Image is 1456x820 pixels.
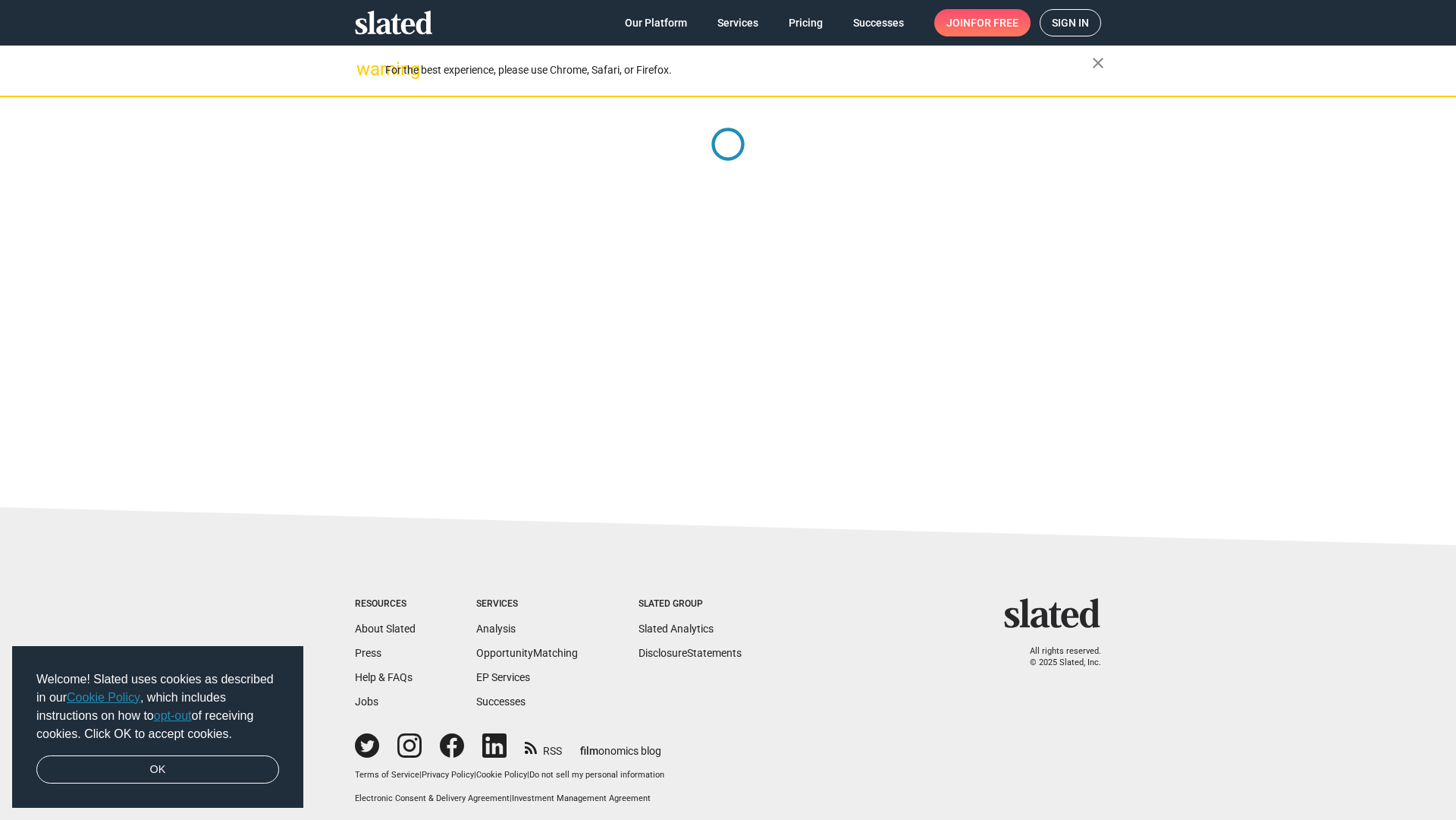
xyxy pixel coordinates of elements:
[355,770,419,780] a: Terms of Service
[841,9,916,36] a: Successes
[580,732,661,758] a: filmonomics blog
[512,793,651,803] a: Investment Management Agreement
[934,9,1031,36] a: Joinfor free
[476,623,516,635] a: Analysis
[422,770,474,780] a: Privacy Policy
[36,755,279,784] a: dismiss cookie message
[385,60,1092,80] div: For the best experience, please use Chrome, Safari, or Firefox.
[419,770,422,780] span: |
[1089,54,1107,72] mat-icon: close
[625,9,687,36] span: Our Platform
[613,9,699,36] a: Our Platform
[474,770,476,780] span: |
[355,695,378,708] a: Jobs
[36,670,279,743] span: Welcome! Slated uses cookies as described in our , which includes instructions on how to of recei...
[356,60,375,78] mat-icon: warning
[1052,10,1089,36] span: Sign in
[525,735,562,758] a: RSS
[476,598,578,610] div: Services
[476,770,527,780] a: Cookie Policy
[639,598,742,610] div: Slated Group
[705,9,770,36] a: Services
[529,770,664,781] button: Do not sell my personal information
[154,709,192,722] a: opt-out
[1014,646,1101,668] p: All rights reserved. © 2025 Slated, Inc.
[476,647,578,659] a: OpportunityMatching
[355,793,510,803] a: Electronic Consent & Delivery Agreement
[355,647,381,659] a: Press
[717,9,758,36] span: Services
[777,9,835,36] a: Pricing
[12,646,303,809] div: cookieconsent
[946,9,1018,36] span: Join
[355,623,416,635] a: About Slated
[639,623,714,635] a: Slated Analytics
[639,647,742,659] a: DisclosureStatements
[476,671,530,683] a: EP Services
[1040,9,1101,36] a: Sign in
[789,9,823,36] span: Pricing
[67,691,140,704] a: Cookie Policy
[527,770,529,780] span: |
[971,9,1018,36] span: for free
[355,671,413,683] a: Help & FAQs
[355,598,416,610] div: Resources
[510,793,512,803] span: |
[853,9,904,36] span: Successes
[476,695,526,708] a: Successes
[580,745,598,757] span: film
